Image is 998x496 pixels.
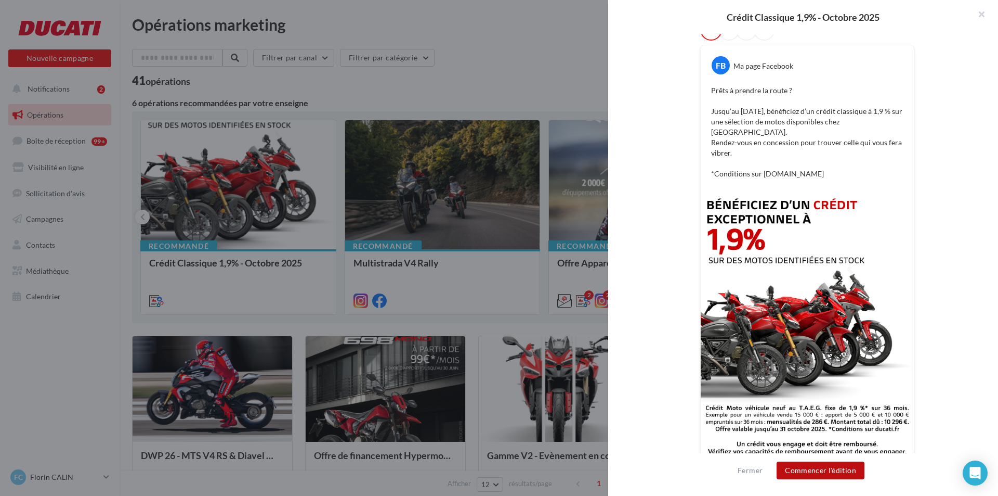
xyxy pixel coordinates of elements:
div: Open Intercom Messenger [963,461,988,486]
button: Commencer l'édition [777,462,864,479]
div: FB [712,56,730,74]
p: Prêts à prendre la route ? Jusqu’au [DATE], bénéficiez d’un crédit classique à 1,9 % sur une séle... [711,85,903,179]
div: Ma page Facebook [733,61,793,71]
button: Fermer [733,464,767,477]
div: Crédit Classique 1,9% - Octobre 2025 [625,12,981,22]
